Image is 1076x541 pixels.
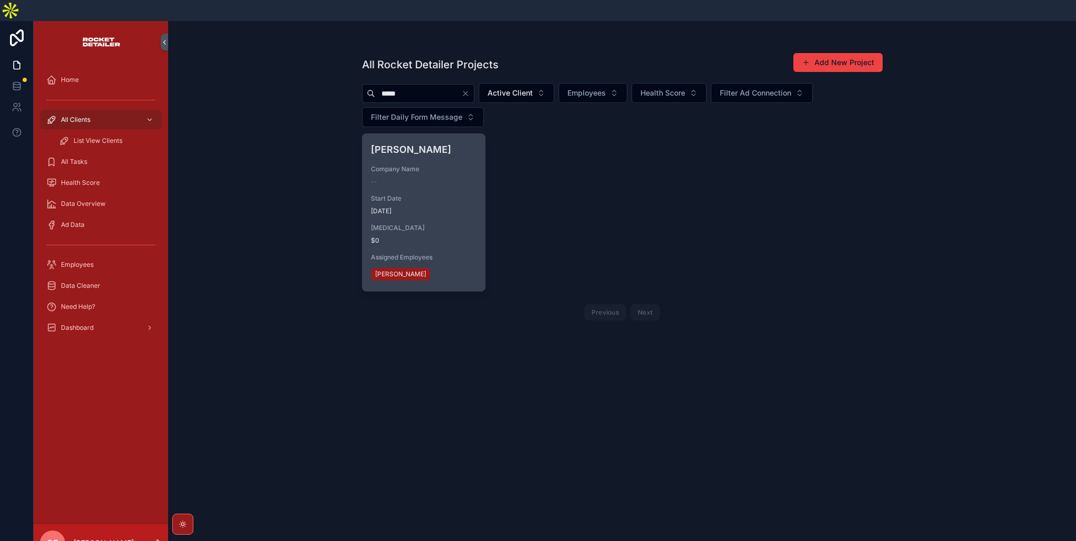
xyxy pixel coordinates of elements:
button: Select Button [711,83,813,103]
span: -- [371,178,377,186]
span: Health Score [61,179,100,187]
button: Select Button [558,83,627,103]
img: App logo [81,34,121,50]
h4: [PERSON_NAME] [371,142,477,157]
span: Data Overview [61,200,106,208]
span: Assigned Employees [371,253,477,262]
span: $0 [371,236,477,245]
a: Home [40,70,162,89]
span: All Tasks [61,158,87,166]
span: All Clients [61,116,90,124]
button: Clear [461,89,474,98]
span: Home [61,76,79,84]
a: List View Clients [53,131,162,150]
a: Data Cleaner [40,276,162,295]
button: Select Button [479,83,554,103]
span: Employees [567,88,606,98]
span: Need Help? [61,303,95,311]
span: Data Cleaner [61,282,100,290]
a: Dashboard [40,318,162,337]
span: Filter Daily Form Message [371,112,462,122]
a: Data Overview [40,194,162,213]
span: Filter Ad Connection [720,88,791,98]
button: Add New Project [793,53,883,72]
span: Active Client [488,88,533,98]
div: scrollable content [34,63,168,351]
a: All Tasks [40,152,162,171]
button: Select Button [362,107,484,127]
span: [PERSON_NAME] [375,270,426,278]
a: Need Help? [40,297,162,316]
span: Employees [61,261,94,269]
a: Employees [40,255,162,274]
a: All Clients [40,110,162,129]
span: [MEDICAL_DATA] [371,224,477,232]
span: [DATE] [371,207,477,215]
a: [PERSON_NAME]Company Name--Start Date[DATE][MEDICAL_DATA]$0Assigned Employees[PERSON_NAME] [362,133,486,292]
span: Start Date [371,194,477,203]
span: List View Clients [74,137,122,145]
span: Dashboard [61,324,94,332]
button: Select Button [632,83,707,103]
span: Health Score [640,88,685,98]
span: Ad Data [61,221,85,229]
a: [PERSON_NAME] [371,268,430,280]
a: Health Score [40,173,162,192]
a: Ad Data [40,215,162,234]
span: Company Name [371,165,477,173]
h1: All Rocket Detailer Projects [362,57,499,72]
